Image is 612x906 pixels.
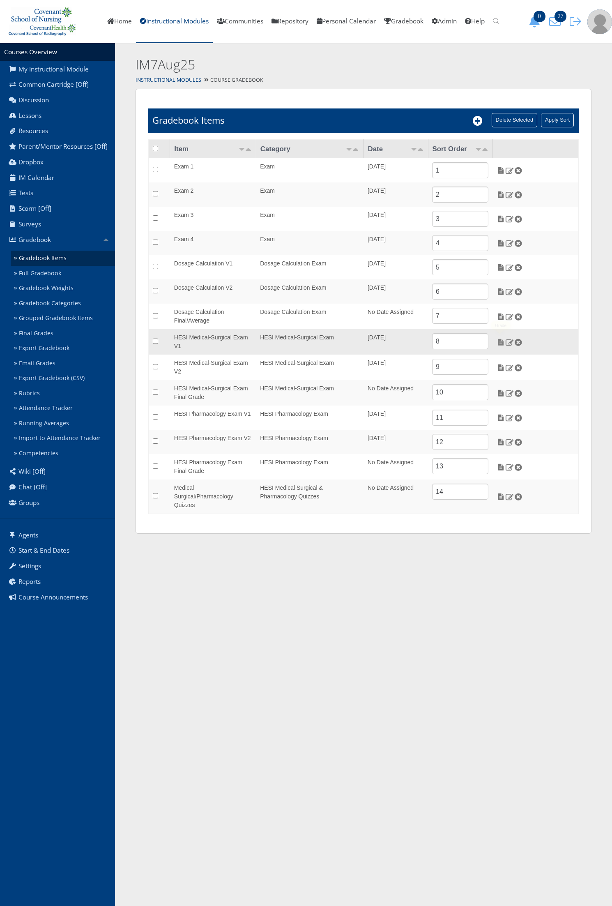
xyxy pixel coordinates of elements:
[514,493,522,500] img: Delete
[4,48,57,56] a: Courses Overview
[256,430,364,454] td: HESI Pharmacology Exam
[497,313,505,320] img: Grade
[497,191,505,198] img: Grade
[514,167,522,174] img: Delete
[170,139,256,158] td: Item
[514,191,522,198] img: Delete
[152,114,224,127] h1: Gradebook Items
[170,182,256,207] td: Exam 2
[364,430,428,454] td: [DATE]
[11,326,115,341] a: Final Grades
[495,323,506,328] div: Grade
[256,207,364,231] td: Exam
[497,264,505,271] img: Grade
[115,74,612,86] div: Course Gradebook
[256,480,364,514] td: HESI Medical Surgical & Pharmacology Quizzes
[514,240,522,247] img: Delete
[505,313,514,320] img: Edit
[497,240,505,247] img: Grade
[364,406,428,430] td: [DATE]
[364,207,428,231] td: [DATE]
[364,182,428,207] td: [DATE]
[514,438,522,446] img: Delete
[256,329,364,355] td: HESI Medical-Surgical Exam
[514,390,522,397] img: Delete
[11,386,115,401] a: Rubrics
[505,215,514,223] img: Edit
[505,339,514,346] img: Edit
[170,231,256,255] td: Exam 4
[526,17,546,25] a: 0
[505,414,514,422] img: Edit
[505,493,514,500] img: Edit
[256,139,364,158] td: Category
[514,339,522,346] img: Delete
[497,339,505,346] img: Grade
[170,158,256,182] td: Exam 1
[497,215,505,223] img: Grade
[11,341,115,356] a: Export Gradebook
[256,380,364,406] td: HESI Medical-Surgical Exam
[505,288,514,295] img: Edit
[475,148,482,151] img: asc.png
[554,11,566,22] span: 27
[364,139,428,158] td: Date
[170,480,256,514] td: Medical Surgical/Pharmacology Quizzes
[497,364,505,371] img: Grade
[505,438,514,446] img: Edit
[541,113,574,127] input: Apply Sort
[256,158,364,182] td: Exam
[364,380,428,406] td: No Date Assigned
[514,463,522,471] img: Delete
[497,414,505,422] img: Grade
[505,191,514,198] img: Edit
[497,438,505,446] img: Grade
[11,416,115,431] a: Running Averages
[428,139,492,158] td: Sort Order
[411,148,417,151] img: asc.png
[364,158,428,182] td: [DATE]
[514,264,522,271] img: Delete
[505,364,514,371] img: Edit
[364,279,428,304] td: [DATE]
[526,16,546,28] button: 0
[497,167,505,174] img: Grade
[505,240,514,247] img: Edit
[11,296,115,311] a: Gradebook Categories
[11,356,115,371] a: Email Grades
[256,255,364,279] td: Dosage Calculation Exam
[170,304,256,329] td: Dosage Calculation Final/Average
[245,148,252,151] img: desc.png
[514,288,522,295] img: Delete
[256,304,364,329] td: Dosage Calculation Exam
[534,11,545,22] span: 0
[352,148,359,151] img: desc.png
[170,279,256,304] td: Dosage Calculation V2
[492,113,538,127] input: Delete Selected
[11,251,115,266] a: Gradebook Items
[364,454,428,480] td: No Date Assigned
[497,390,505,397] img: Grade
[170,454,256,480] td: HESI Pharmacology Exam Final Grade
[482,148,488,151] img: desc.png
[514,215,522,223] img: Delete
[11,431,115,446] a: Import to Attendance Tracker
[136,76,201,83] a: Instructional Modules
[514,414,522,422] img: Delete
[417,148,424,151] img: desc.png
[505,463,514,471] img: Edit
[497,463,505,471] img: Grade
[497,493,505,500] img: Grade
[11,311,115,326] a: Grouped Gradebook Items
[11,281,115,296] a: Gradebook Weights
[170,329,256,355] td: HESI Medical-Surgical Exam V1
[256,454,364,480] td: HESI Pharmacology Exam
[364,231,428,255] td: [DATE]
[514,364,522,371] img: Delete
[505,167,514,174] img: Edit
[364,304,428,329] td: No Date Assigned
[256,406,364,430] td: HESI Pharmacology Exam
[256,279,364,304] td: Dosage Calculation Exam
[505,390,514,397] img: Edit
[497,288,505,295] img: Grade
